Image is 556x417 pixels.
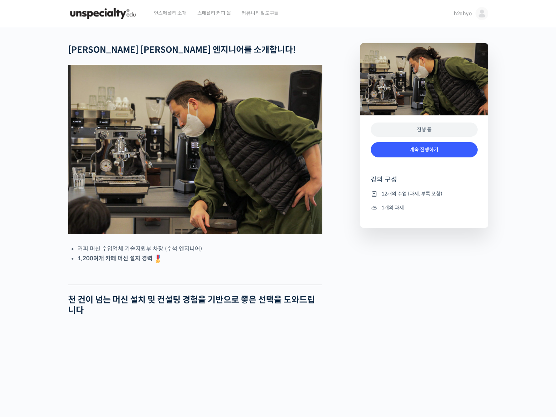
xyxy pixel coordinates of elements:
[371,175,478,189] h4: 강의 구성
[78,244,322,254] li: 커피 머신 수입업체 기술지원부 차장 (수석 엔지니어)
[371,189,478,198] li: 12개의 수업 (과제, 부록 포함)
[154,255,162,263] img: 🎖️
[68,294,315,316] strong: 천 건이 넘는 머신 설치 및 컨설팅 경험을 기반으로 좋은 선택을 도와드립니다
[78,255,163,262] strong: 1,200여개 카페 머신 설치 경력
[371,203,478,212] li: 1개의 과제
[371,123,478,137] div: 진행 중
[371,142,478,157] a: 계속 진행하기
[68,45,296,55] strong: [PERSON_NAME] [PERSON_NAME] 엔지니어를 소개합니다!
